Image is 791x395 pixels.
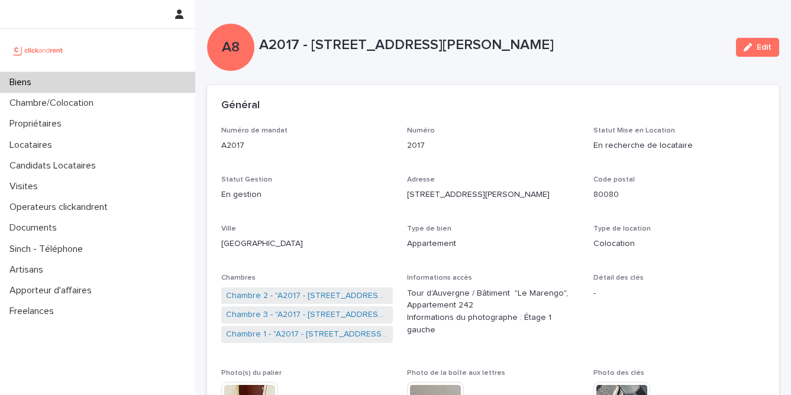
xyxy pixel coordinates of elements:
span: Chambres [221,274,256,281]
span: Ville [221,225,236,232]
p: Operateurs clickandrent [5,202,117,213]
span: Détail des clés [593,274,644,281]
p: Colocation [593,238,765,250]
p: Visites [5,181,47,192]
span: Code postal [593,176,635,183]
p: En recherche de locataire [593,140,765,152]
a: Chambre 1 - "A2017 - [STREET_ADDRESS][PERSON_NAME]" [226,328,388,341]
p: En gestion [221,189,393,201]
a: Chambre 3 - "A2017 - [STREET_ADDRESS][PERSON_NAME]" [226,309,388,321]
span: Statut Mise en Location [593,127,675,134]
p: Biens [5,77,41,88]
span: Informations accès [407,274,472,281]
p: Locataires [5,140,62,151]
p: Artisans [5,264,53,276]
p: 80080 [593,189,765,201]
p: Tour d'Auvergne / Bâtiment "Le Marengo", Appartement 242 Informations du photographe : Étage 1 ga... [407,287,579,336]
p: - [593,287,765,300]
p: Freelances [5,306,63,317]
span: Adresse [407,176,435,183]
p: Appartement [407,238,579,250]
button: Edit [736,38,779,57]
p: A2017 - [STREET_ADDRESS][PERSON_NAME] [259,37,727,54]
span: Numéro [407,127,435,134]
p: Documents [5,222,66,234]
span: Edit [757,43,771,51]
span: Photo de la boîte aux lettres [407,370,505,377]
p: 2017 [407,140,579,152]
p: Propriétaires [5,118,71,129]
span: Numéro de mandat [221,127,288,134]
span: Statut Gestion [221,176,272,183]
p: Sinch - Téléphone [5,244,92,255]
a: Chambre 2 - "A2017 - [STREET_ADDRESS][PERSON_NAME]" [226,290,388,302]
p: [GEOGRAPHIC_DATA] [221,238,393,250]
span: Type de location [593,225,651,232]
p: A2017 [221,140,393,152]
span: Photo des clés [593,370,644,377]
h2: Général [221,99,260,112]
p: Chambre/Colocation [5,98,103,109]
span: Type de bien [407,225,451,232]
p: Candidats Locataires [5,160,105,171]
p: [STREET_ADDRESS][PERSON_NAME] [407,189,579,201]
p: Apporteur d'affaires [5,285,101,296]
span: Photo(s) du palier [221,370,282,377]
img: UCB0brd3T0yccxBKYDjQ [9,38,67,62]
